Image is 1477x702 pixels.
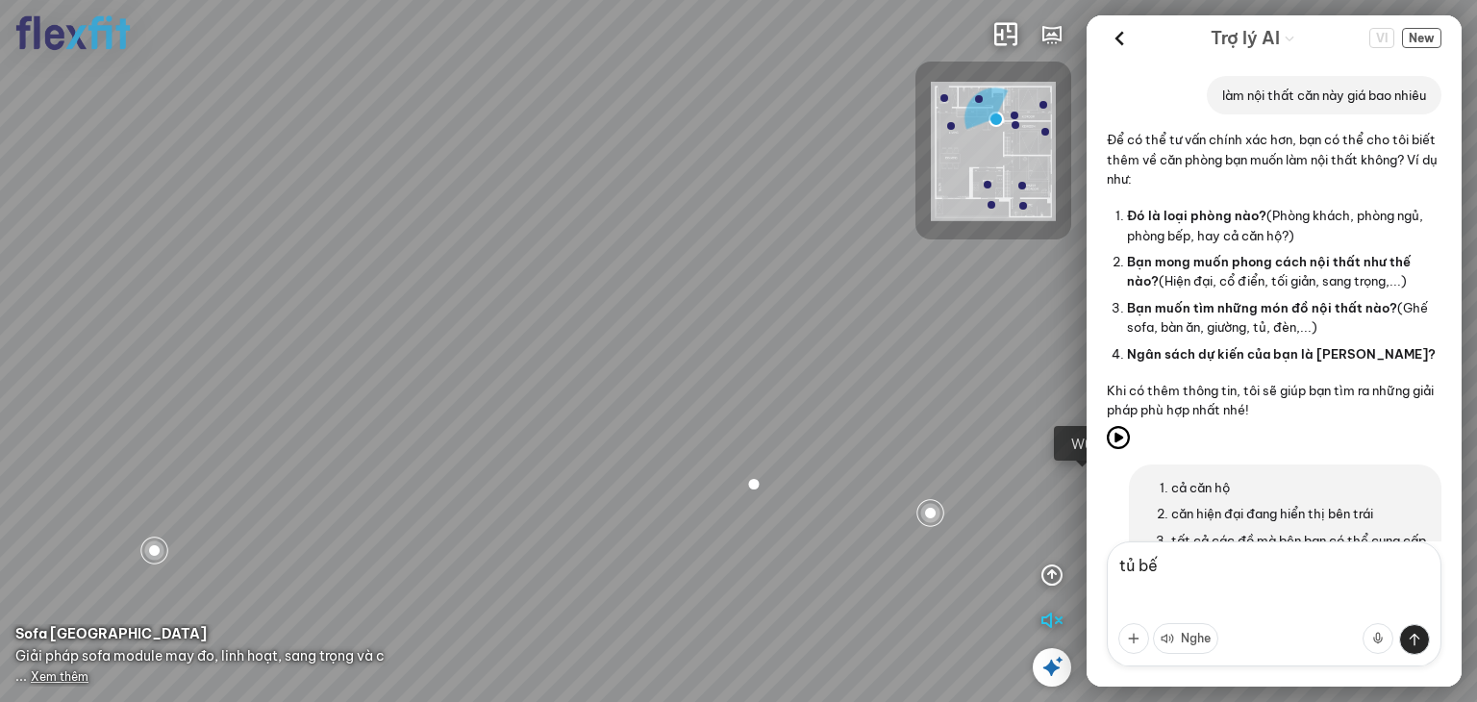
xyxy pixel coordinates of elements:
[1171,474,1426,500] li: cả căn hộ
[15,15,131,51] img: logo
[1127,346,1436,362] span: Ngân sách dự kiến của bạn là [PERSON_NAME]?
[1127,249,1441,295] li: (Hiện đại, cổ điển, tối giản, sang trọng,...)
[1171,501,1426,527] li: căn hiện đại đang hiển thị bên trái
[1222,86,1426,105] p: làm nội thất căn này giá bao nhiêu
[1107,541,1441,666] textarea: tủ be
[1127,300,1397,315] span: Bạn muốn tìm những món đồ nội thất nào?
[931,82,1056,221] img: Flexfit_Apt1_M__JKL4XAWR2ATG.png
[1211,25,1280,52] span: Trợ lý AI
[1402,28,1441,48] button: New Chat
[1211,23,1295,53] div: AI Guide options
[1065,434,1100,453] div: WC
[15,667,88,685] span: ...
[1107,381,1441,420] p: Khi có thêm thông tin, tôi sẽ giúp bạn tìm ra những giải pháp phù hợp nhất nhé!
[1171,527,1426,553] li: tất cả các đồ mà bên bạn có thể cung cấp
[1153,623,1218,654] button: Nghe
[1127,294,1441,340] li: (Ghế sofa, bàn ăn, giường, tủ, đèn,...)
[31,669,88,684] span: Xem thêm
[1127,254,1411,288] span: Bạn mong muốn phong cách nội thất như thế nào?
[1369,28,1394,48] button: Change language
[1107,130,1441,188] p: Để có thể tư vấn chính xác hơn, bạn có thể cho tôi biết thêm về căn phòng bạn muốn làm nội thất k...
[1127,203,1441,249] li: (Phòng khách, phòng ngủ, phòng bếp, hay cả căn hộ?)
[1402,28,1441,48] span: New
[1369,28,1394,48] span: VI
[1127,208,1266,223] span: Đó là loại phòng nào?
